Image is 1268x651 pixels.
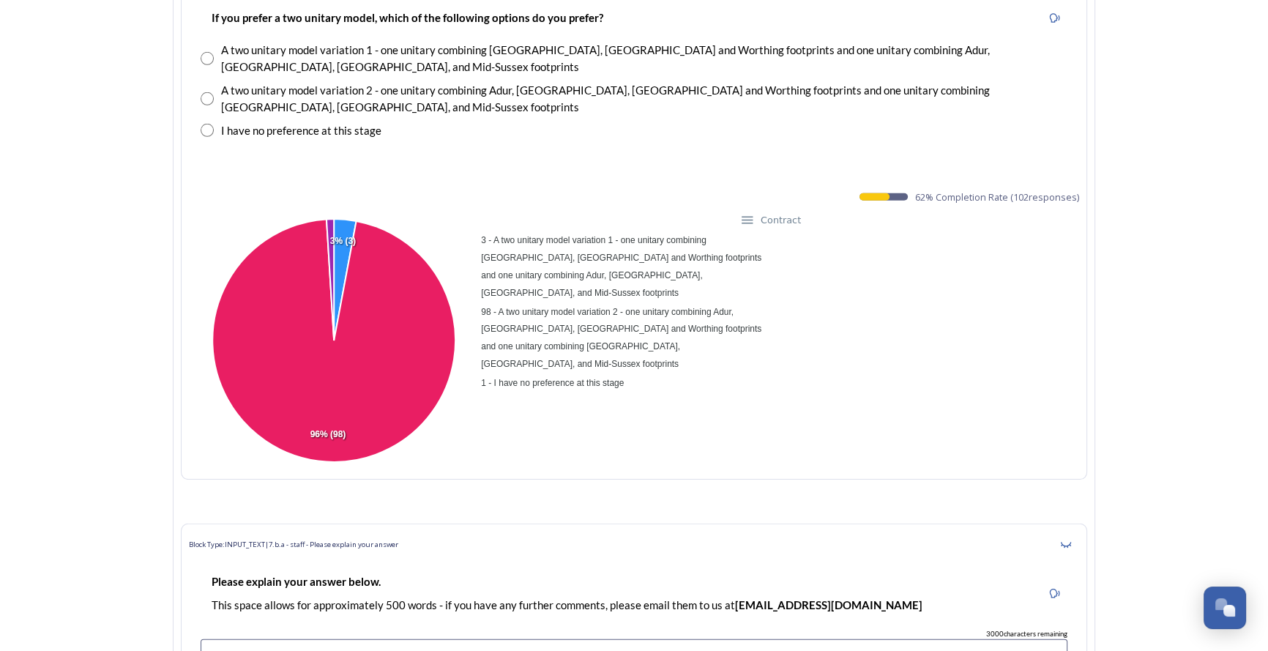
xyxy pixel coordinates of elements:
div: I have no preference at this stage [221,122,381,139]
span: Block Type: INPUT_TEXT | 7.b.a - staff - Please explain your answer [189,540,398,550]
div: A two unitary model variation 2 - one unitary combining Adur, [GEOGRAPHIC_DATA], [GEOGRAPHIC_DATA... [221,82,1067,115]
strong: [EMAIL_ADDRESS][DOMAIN_NAME] [735,598,922,611]
p: This space allows for approximately 500 words - if you have any further comments, please email th... [212,598,922,613]
span: 3 - A two unitary model variation 1 - one unitary combining [GEOGRAPHIC_DATA], [GEOGRAPHIC_DATA] ... [471,235,763,298]
span: 98 - A two unitary model variation 2 - one unitary combining Adur, [GEOGRAPHIC_DATA], [GEOGRAPHIC... [471,307,763,370]
div: Truncate labels [753,212,768,226]
button: Open Chat [1204,587,1246,629]
span: 3000 characters remaining [986,629,1067,639]
span: 1 - I have no preference at this stage [471,379,624,389]
strong: If you prefer a two unitary model, which of the following options do you prefer? [212,11,603,24]
strong: Please explain your answer below. [212,575,381,588]
span: 62 % Completion Rate ( 102 responses) [915,190,1079,204]
small: Contract [761,212,801,229]
div: Menu [740,212,753,225]
div: A two unitary model variation 1 - one unitary combining [GEOGRAPHIC_DATA], [GEOGRAPHIC_DATA] and ... [221,42,1067,75]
